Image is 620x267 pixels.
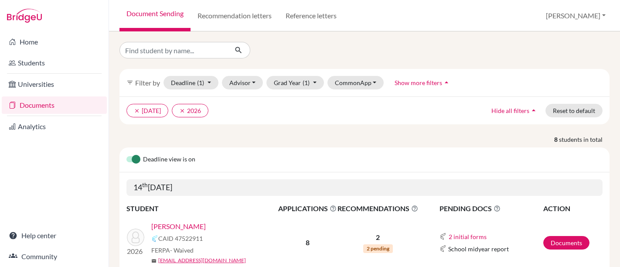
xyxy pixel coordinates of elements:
span: Filter by [135,79,160,87]
a: Universities [2,75,107,93]
input: Find student by name... [119,42,228,58]
i: clear [134,108,140,114]
button: 2 initial forms [448,232,487,242]
a: Home [2,33,107,51]
button: Deadline(1) [164,76,218,89]
i: filter_list [126,79,133,86]
a: Documents [2,96,107,114]
h5: 14 [DATE] [126,179,603,196]
span: (1) [303,79,310,86]
a: [PERSON_NAME] [151,221,206,232]
button: clear[DATE] [126,104,168,117]
button: Reset to default [545,104,603,117]
button: Show more filtersarrow_drop_up [387,76,458,89]
span: RECOMMENDATIONS [337,203,418,214]
img: Byrkjeland, Mikael [127,229,144,246]
span: (1) [197,79,204,86]
i: clear [179,108,185,114]
a: Community [2,248,107,265]
th: ACTION [543,203,603,214]
span: School midyear report [448,244,509,253]
i: arrow_drop_up [442,78,451,87]
button: Advisor [222,76,263,89]
span: - Waived [170,246,194,254]
span: CAID 47522911 [158,234,203,243]
p: 2 [337,232,418,243]
a: Documents [543,236,589,250]
img: Bridge-U [7,9,42,23]
p: 2026 [127,246,144,257]
button: clear2026 [172,104,208,117]
button: CommonApp [327,76,384,89]
span: APPLICATIONS [278,203,337,214]
span: 2 pending [363,244,393,253]
span: FERPA [151,246,194,255]
span: students in total [559,135,610,144]
span: PENDING DOCS [439,203,542,214]
strong: 8 [554,135,559,144]
a: Help center [2,227,107,244]
i: arrow_drop_up [529,106,538,115]
img: Common App logo [439,233,446,240]
th: STUDENT [126,203,278,214]
span: Deadline view is on [143,154,195,165]
a: Analytics [2,118,107,135]
img: Common App logo [439,245,446,252]
span: Hide all filters [491,107,529,114]
img: Common App logo [151,235,158,242]
span: mail [151,258,157,264]
b: 8 [306,238,310,246]
a: [EMAIL_ADDRESS][DOMAIN_NAME] [158,257,246,264]
sup: th [142,181,148,188]
button: Grad Year(1) [266,76,324,89]
button: Hide all filtersarrow_drop_up [484,104,545,117]
a: Students [2,54,107,72]
span: Show more filters [395,79,442,86]
button: [PERSON_NAME] [542,7,610,24]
